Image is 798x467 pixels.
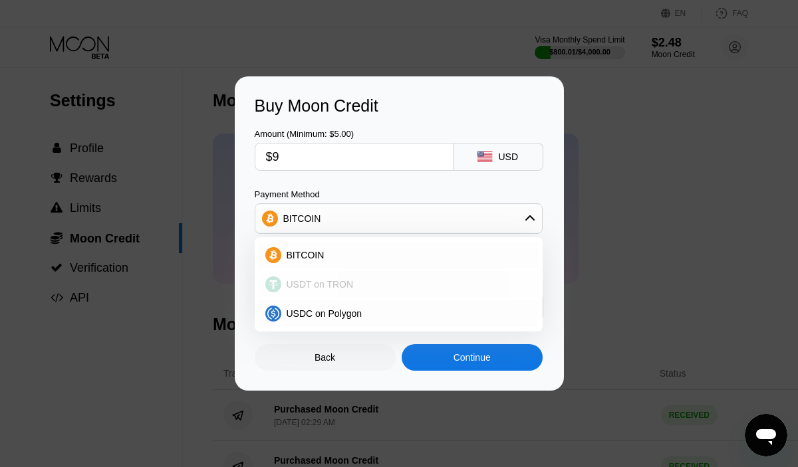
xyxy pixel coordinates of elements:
div: USDC on Polygon [259,300,539,327]
div: BITCOIN [259,242,539,268]
span: USDT on TRON [287,279,354,290]
div: USD [498,151,518,162]
div: Continue [454,352,491,363]
div: BITCOIN [283,213,321,224]
input: $0.00 [266,143,442,170]
div: Amount (Minimum: $5.00) [255,129,454,139]
div: Payment Method [255,189,543,199]
div: BITCOIN [255,205,542,232]
span: USDC on Polygon [287,308,362,319]
iframe: Кнопка запуска окна обмена сообщениями [745,414,787,456]
div: Buy Moon Credit [255,96,544,116]
span: BITCOIN [287,250,325,260]
div: Back [315,352,335,363]
div: Back [255,344,396,371]
div: Continue [402,344,543,371]
div: USDT on TRON [259,271,539,298]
